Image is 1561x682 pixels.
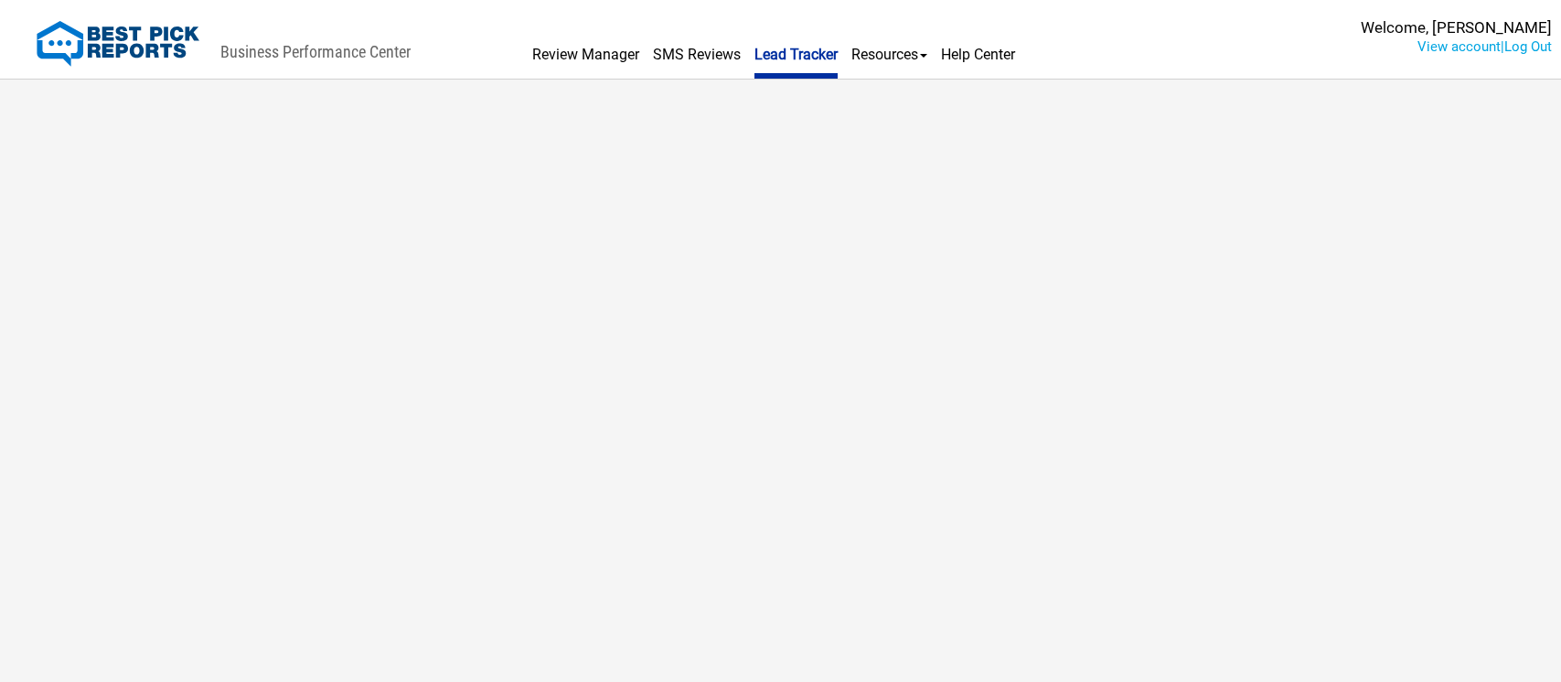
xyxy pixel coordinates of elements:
div: | [1361,37,1552,57]
div: Welcome, [PERSON_NAME] [1361,18,1552,37]
a: SMS Reviews [653,15,741,73]
a: Resources [851,15,927,73]
a: Help Center [941,15,1015,73]
a: Review Manager [532,15,639,73]
a: Lead Tracker [754,15,838,79]
a: Log Out [1504,38,1552,55]
a: View account [1417,38,1501,55]
img: Best Pick Reports Logo [37,21,199,67]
